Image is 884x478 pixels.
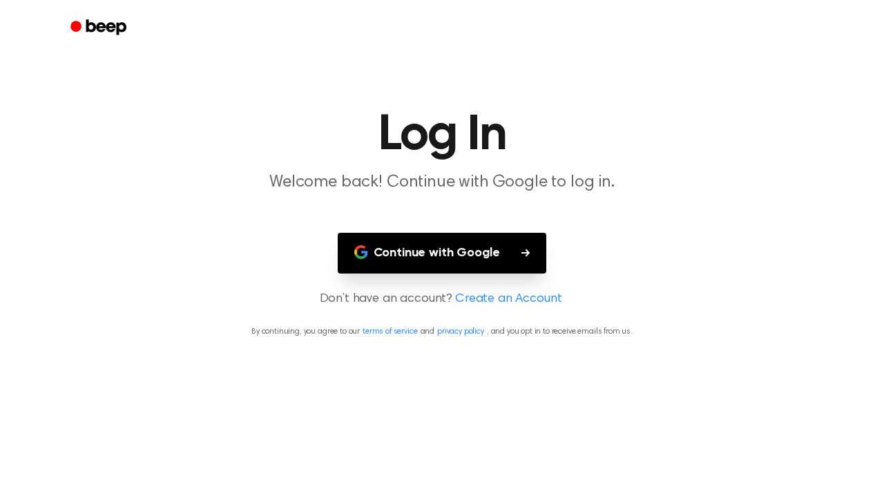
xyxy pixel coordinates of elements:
p: Don’t have an account? [17,290,867,309]
a: terms of service [363,327,417,336]
p: Welcome back! Continue with Google to log in. [177,171,707,194]
p: By continuing, you agree to our and , and you opt in to receive emails from us. [17,325,867,338]
a: privacy policy [437,327,484,336]
a: Create an Account [455,290,561,309]
a: Beep [61,15,139,41]
button: Continue with Google [338,233,547,274]
h1: Log In [88,111,796,160]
